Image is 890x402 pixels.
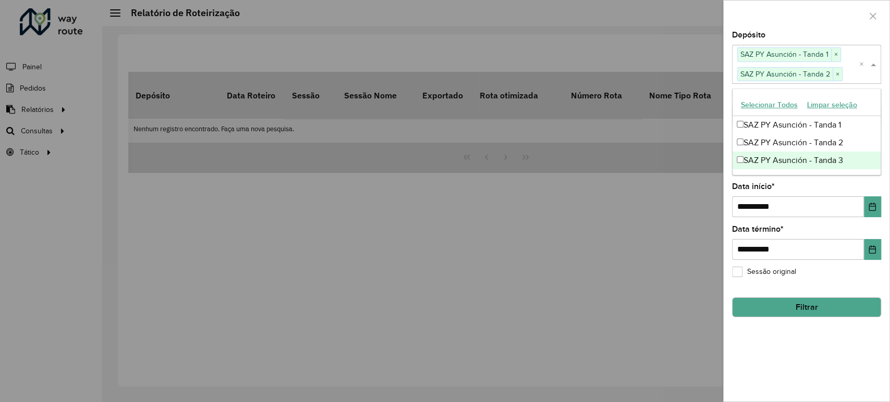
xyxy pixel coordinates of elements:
[732,266,796,277] label: Sessão original
[859,58,868,71] span: Clear all
[732,180,775,193] label: Data início
[733,116,881,134] div: SAZ PY Asunción - Tanda 1
[733,134,881,152] div: SAZ PY Asunción - Tanda 2
[736,97,802,113] button: Selecionar Todos
[732,297,881,317] button: Filtrar
[738,48,831,60] span: SAZ PY Asunción - Tanda 1
[864,239,881,260] button: Choose Date
[732,29,765,41] label: Depósito
[732,223,784,235] label: Data término
[733,152,881,169] div: SAZ PY Asunción - Tanda 3
[833,68,842,81] span: ×
[802,97,862,113] button: Limpar seleção
[738,68,833,80] span: SAZ PY Asunción - Tanda 2
[831,48,840,61] span: ×
[732,89,881,175] ng-dropdown-panel: Options list
[864,196,881,217] button: Choose Date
